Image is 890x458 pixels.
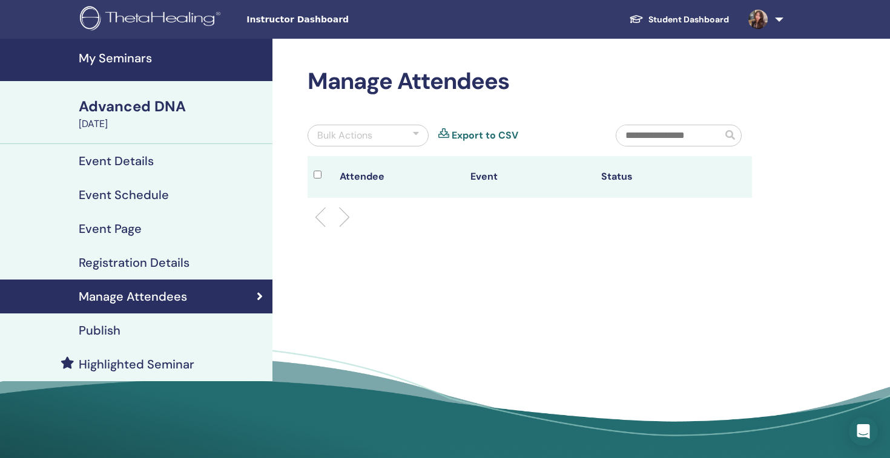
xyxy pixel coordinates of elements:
[79,96,265,117] div: Advanced DNA
[619,8,739,31] a: Student Dashboard
[79,117,265,131] div: [DATE]
[80,6,225,33] img: logo.png
[246,13,428,26] span: Instructor Dashboard
[79,357,194,371] h4: Highlighted Seminar
[79,289,187,304] h4: Manage Attendees
[595,156,726,198] th: Status
[464,156,595,198] th: Event
[308,68,752,96] h2: Manage Attendees
[849,417,878,446] div: Open Intercom Messenger
[317,128,372,143] div: Bulk Actions
[79,188,169,202] h4: Event Schedule
[334,156,464,198] th: Attendee
[79,221,142,236] h4: Event Page
[79,255,190,270] h4: Registration Details
[748,10,768,29] img: default.jpg
[71,96,272,131] a: Advanced DNA[DATE]
[79,51,265,65] h4: My Seminars
[79,154,154,168] h4: Event Details
[452,128,518,143] a: Export to CSV
[629,14,644,24] img: graduation-cap-white.svg
[79,323,120,338] h4: Publish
